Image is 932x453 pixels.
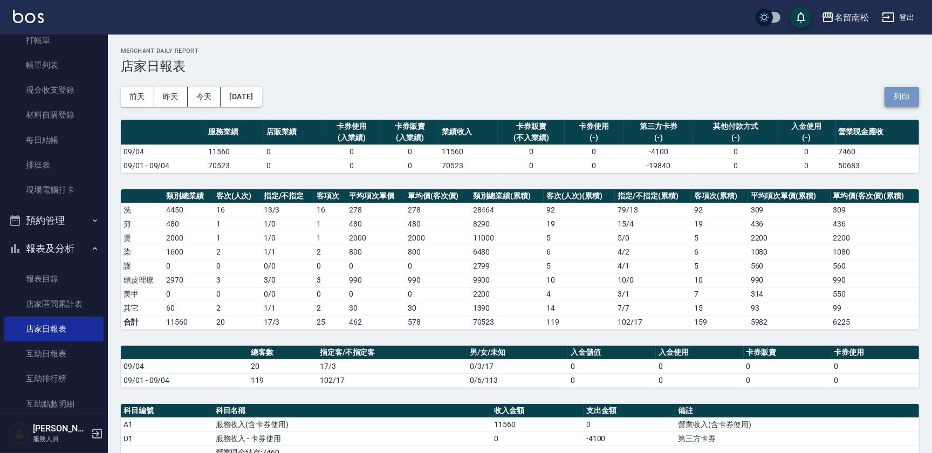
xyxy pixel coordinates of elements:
[323,145,381,159] td: 0
[383,121,436,132] div: 卡券販賣
[831,231,919,245] td: 2200
[405,273,470,287] td: 990
[325,132,378,143] div: (入業績)
[121,431,213,445] td: D1
[323,159,381,173] td: 0
[656,373,744,387] td: 0
[470,301,544,315] td: 1390
[615,315,691,329] td: 102/17
[885,87,919,107] button: 列印
[4,392,104,416] a: 互助點數明細
[314,189,346,203] th: 客項次
[544,189,615,203] th: 客次(人次)(累積)
[615,287,691,301] td: 3 / 1
[213,417,492,431] td: 服務收入(含卡券使用)
[261,273,314,287] td: 3 / 0
[4,341,104,366] a: 互助日報表
[264,145,322,159] td: 0
[4,292,104,317] a: 店家區間累計表
[4,177,104,202] a: 現場電腦打卡
[121,120,919,173] table: a dense table
[121,87,154,107] button: 前天
[9,423,30,444] img: Person
[692,301,748,315] td: 15
[33,434,88,444] p: 服務人員
[405,189,470,203] th: 單均價(客次價)
[692,245,748,259] td: 6
[467,373,568,387] td: 0/6/113
[213,404,492,418] th: 科目名稱
[831,217,919,231] td: 436
[692,273,748,287] td: 10
[314,259,346,273] td: 0
[381,145,439,159] td: 0
[405,287,470,301] td: 0
[205,145,264,159] td: 11560
[248,359,317,373] td: 20
[565,159,623,173] td: 0
[692,259,748,273] td: 5
[121,273,163,287] td: 頭皮理療
[121,346,919,388] table: a dense table
[261,301,314,315] td: 1 / 1
[154,87,188,107] button: 昨天
[831,203,919,217] td: 309
[13,10,44,23] img: Logo
[317,373,467,387] td: 102/17
[4,78,104,102] a: 現金收支登錄
[214,231,261,245] td: 1
[405,259,470,273] td: 0
[214,203,261,217] td: 16
[261,203,314,217] td: 13 / 3
[214,259,261,273] td: 0
[780,132,833,143] div: (-)
[248,373,317,387] td: 119
[748,315,831,329] td: 5982
[121,373,248,387] td: 09/01 - 09/04
[615,259,691,273] td: 4 / 1
[4,366,104,391] a: 互助排行榜
[831,359,919,373] td: 0
[694,145,777,159] td: 0
[314,273,346,287] td: 3
[205,159,264,173] td: 70523
[615,301,691,315] td: 7 / 7
[878,8,919,28] button: 登出
[748,259,831,273] td: 560
[121,301,163,315] td: 其它
[584,417,676,431] td: 0
[692,189,748,203] th: 客項次(累積)
[314,203,346,217] td: 16
[692,217,748,231] td: 19
[675,404,919,418] th: 備註
[615,217,691,231] td: 15 / 4
[831,273,919,287] td: 990
[121,315,163,329] td: 合計
[439,120,497,145] th: 業績收入
[584,431,676,445] td: -4100
[214,287,261,301] td: 0
[748,273,831,287] td: 990
[467,346,568,360] th: 男/女/未知
[565,145,623,159] td: 0
[470,259,544,273] td: 2799
[405,301,470,315] td: 30
[163,217,214,231] td: 480
[656,346,744,360] th: 入金使用
[33,423,88,434] h5: [PERSON_NAME]
[314,301,346,315] td: 2
[261,217,314,231] td: 1 / 0
[544,301,615,315] td: 14
[748,301,831,315] td: 93
[346,245,405,259] td: 800
[121,189,919,330] table: a dense table
[817,6,873,29] button: 名留南松
[346,315,405,329] td: 462
[121,47,919,54] h2: Merchant Daily Report
[163,245,214,259] td: 1600
[264,120,322,145] th: 店販業績
[214,189,261,203] th: 客次(人次)
[470,245,544,259] td: 6480
[544,217,615,231] td: 19
[470,287,544,301] td: 2200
